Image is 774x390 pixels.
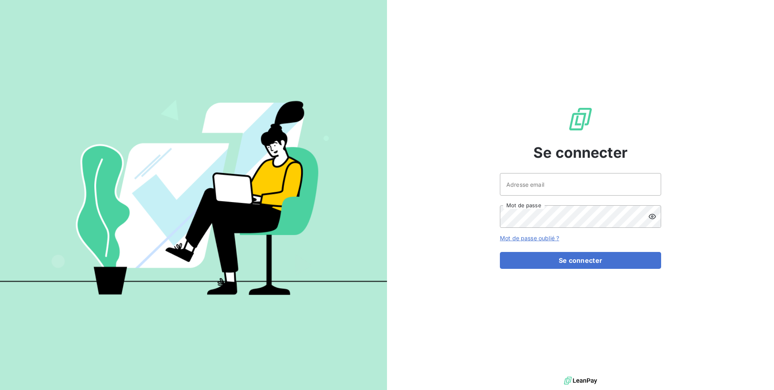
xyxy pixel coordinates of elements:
[500,173,661,196] input: placeholder
[533,142,628,163] span: Se connecter
[564,375,597,387] img: logo
[568,106,593,132] img: Logo LeanPay
[500,235,559,241] a: Mot de passe oublié ?
[500,252,661,269] button: Se connecter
